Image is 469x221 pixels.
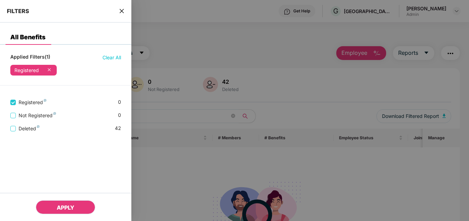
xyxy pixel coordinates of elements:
img: svg+xml;base64,PHN2ZyB4bWxucz0iaHR0cDovL3d3dy53My5vcmcvMjAwMC9zdmciIHdpZHRoPSI4IiBoZWlnaHQ9IjgiIH... [44,99,46,102]
img: svg+xml;base64,PHN2ZyB4bWxucz0iaHR0cDovL3d3dy53My5vcmcvMjAwMC9zdmciIHdpZHRoPSI4IiBoZWlnaHQ9IjgiIH... [53,112,56,115]
img: svg+xml;base64,PHN2ZyB4bWxucz0iaHR0cDovL3d3dy53My5vcmcvMjAwMC9zdmciIHdpZHRoPSI4IiBoZWlnaHQ9IjgiIH... [37,125,40,128]
span: FILTERS [7,8,29,14]
span: close [119,8,124,14]
div: Registered [14,68,39,73]
span: Clear All [102,54,121,61]
button: APPLY [36,200,95,214]
span: 42 [115,124,121,132]
span: 0 [118,111,121,119]
span: APPLY [57,204,74,211]
div: All Benefits [10,34,45,41]
span: 0 [118,98,121,106]
span: Registered [16,99,49,106]
span: Not Registered [16,112,59,119]
span: Applied Filters(1) [10,54,50,61]
span: Deleted [16,125,42,132]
